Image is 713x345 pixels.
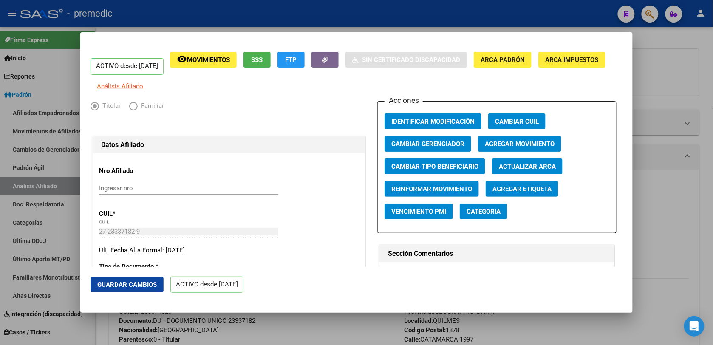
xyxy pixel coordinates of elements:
[345,52,467,68] button: Sin Certificado Discapacidad
[474,52,532,68] button: ARCA Padrón
[495,118,539,125] span: Cambiar CUIL
[170,52,237,68] button: Movimientos
[91,277,164,292] button: Guardar Cambios
[385,181,479,197] button: Reinformar Movimiento
[492,185,552,193] span: Agregar Etiqueta
[485,140,555,148] span: Agregar Movimiento
[391,208,446,215] span: Vencimiento PMI
[362,56,460,64] span: Sin Certificado Discapacidad
[467,208,501,215] span: Categoria
[385,113,481,129] button: Identificar Modificación
[99,101,121,111] span: Titular
[97,281,157,288] span: Guardar Cambios
[286,56,297,64] span: FTP
[385,204,453,219] button: Vencimiento PMI
[391,163,478,170] span: Cambiar Tipo Beneficiario
[170,277,243,293] p: ACTIVO desde [DATE]
[99,262,177,271] p: Tipo de Documento *
[545,56,599,64] span: ARCA Impuestos
[177,54,187,64] mat-icon: remove_red_eye
[460,204,507,219] button: Categoria
[99,166,177,176] p: Nro Afiliado
[538,52,605,68] button: ARCA Impuestos
[488,113,546,129] button: Cambiar CUIL
[91,58,164,75] p: ACTIVO desde [DATE]
[97,82,143,90] span: Análisis Afiliado
[99,209,177,219] p: CUIL
[684,316,705,337] div: Open Intercom Messenger
[187,56,230,64] span: Movimientos
[499,163,556,170] span: Actualizar ARCA
[277,52,305,68] button: FTP
[385,95,423,106] h3: Acciones
[101,140,356,150] h1: Datos Afiliado
[243,52,271,68] button: SSS
[385,136,471,152] button: Cambiar Gerenciador
[492,158,563,174] button: Actualizar ARCA
[391,140,464,148] span: Cambiar Gerenciador
[385,158,485,174] button: Cambiar Tipo Beneficiario
[481,56,525,64] span: ARCA Padrón
[138,101,164,111] span: Familiar
[486,181,558,197] button: Agregar Etiqueta
[91,104,173,112] mat-radio-group: Elija una opción
[252,56,263,64] span: SSS
[388,249,606,259] h1: Sección Comentarios
[391,118,475,125] span: Identificar Modificación
[478,136,561,152] button: Agregar Movimiento
[99,246,359,255] div: Ult. Fecha Alta Formal: [DATE]
[391,185,472,193] span: Reinformar Movimiento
